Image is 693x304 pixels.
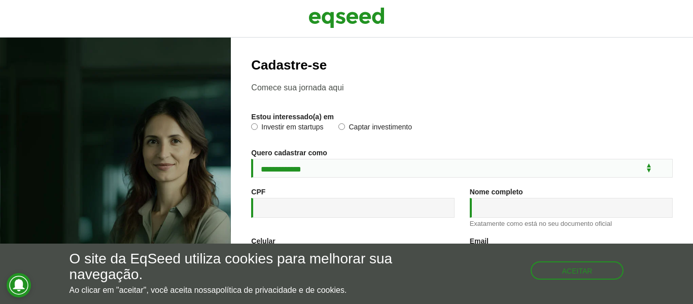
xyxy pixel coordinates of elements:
label: Investir em startups [251,123,323,133]
button: Aceitar [531,261,624,280]
label: CPF [251,188,265,195]
div: Exatamente como está no seu documento oficial [470,220,673,227]
p: Comece sua jornada aqui [251,83,673,92]
h2: Cadastre-se [251,58,673,73]
h5: O site da EqSeed utiliza cookies para melhorar sua navegação. [70,251,402,283]
label: Captar investimento [338,123,412,133]
p: Ao clicar em "aceitar", você aceita nossa . [70,285,402,295]
label: Celular [251,238,275,245]
a: política de privacidade e de cookies [216,286,344,294]
label: Email [470,238,489,245]
label: Nome completo [470,188,523,195]
label: Quero cadastrar como [251,149,327,156]
label: Estou interessado(a) em [251,113,334,120]
input: Investir em startups [251,123,258,130]
img: EqSeed Logo [308,5,385,30]
input: Captar investimento [338,123,345,130]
